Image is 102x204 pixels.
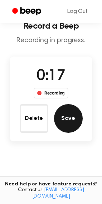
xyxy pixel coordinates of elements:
button: Save Audio Record [54,104,83,133]
p: Recording in progress. [6,36,96,45]
span: 0:17 [37,69,65,84]
a: [EMAIL_ADDRESS][DOMAIN_NAME] [32,188,84,199]
div: Recording [34,88,68,98]
a: Log Out [60,3,95,20]
a: Beep [7,5,48,19]
button: Delete Audio Record [20,104,48,133]
span: Contact us [4,187,98,200]
h1: Record a Beep [6,22,96,30]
